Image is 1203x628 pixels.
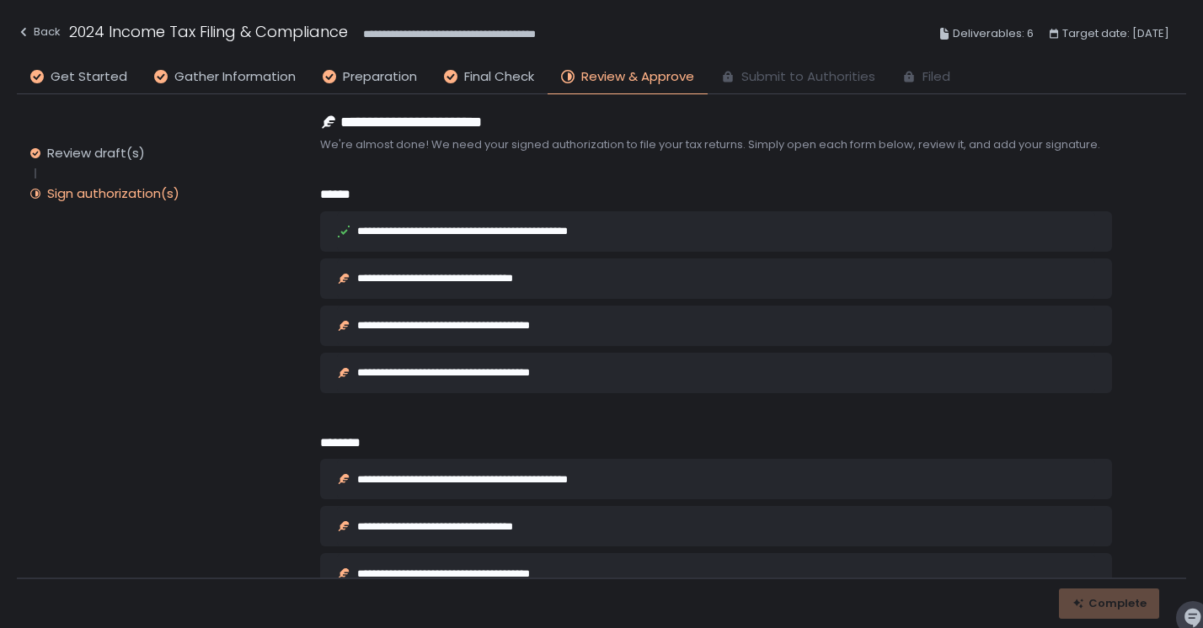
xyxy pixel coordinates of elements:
span: Target date: [DATE] [1062,24,1169,44]
button: Back [17,20,61,48]
div: Sign authorization(s) [47,185,179,202]
span: Filed [922,67,950,87]
div: Back [17,22,61,42]
span: We're almost done! We need your signed authorization to file your tax returns. Simply open each f... [320,137,1112,152]
span: Deliverables: 6 [953,24,1034,44]
span: Final Check [464,67,534,87]
span: Submit to Authorities [741,67,875,87]
span: Review & Approve [581,67,694,87]
span: Preparation [343,67,417,87]
div: Review draft(s) [47,145,145,162]
h1: 2024 Income Tax Filing & Compliance [69,20,348,43]
span: Get Started [51,67,127,87]
span: Gather Information [174,67,296,87]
